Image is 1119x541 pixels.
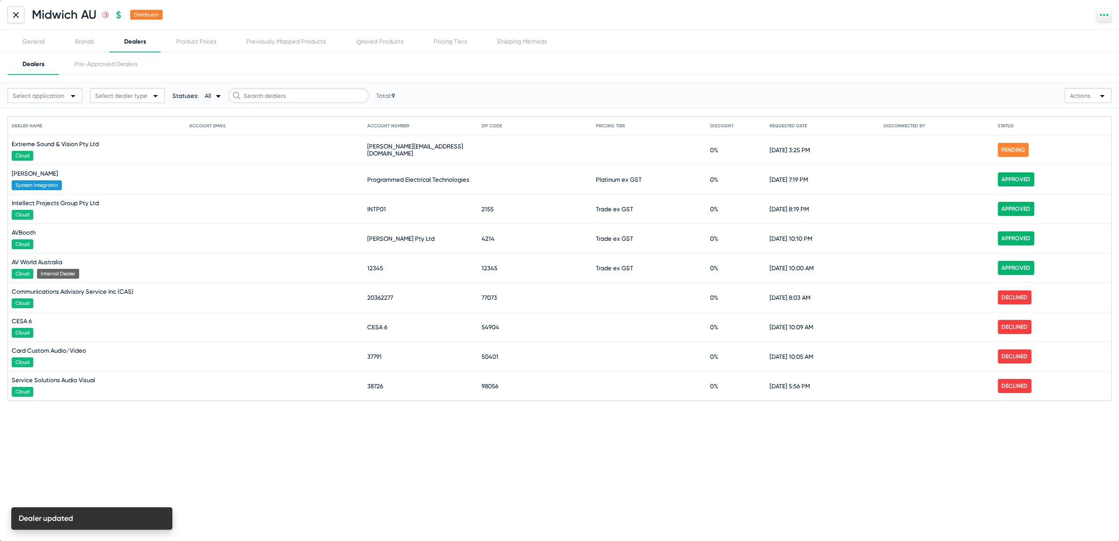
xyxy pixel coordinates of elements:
span: 98056 [482,383,498,390]
span: Cloud [12,298,33,308]
div: Pricing Tiers [434,38,467,45]
mat-header-cell: Disconnected By [883,117,998,135]
mat-header-cell: Zip Code [482,117,596,135]
span: 37791 [367,353,382,360]
span: 12345 [367,265,383,272]
span: CESA 6 [12,318,32,325]
span: 12345 [482,265,497,272]
span: [PERSON_NAME][EMAIL_ADDRESS][DOMAIN_NAME] [367,143,477,157]
span: 0% [710,206,718,213]
span: [DATE] 8:03 AM [769,294,810,301]
mat-header-cell: Status [998,117,1107,135]
div: Brands [75,38,94,45]
span: [DATE] 10:05 AM [769,353,813,360]
span: Programmed Electrical Technologies [367,176,469,183]
span: 38726 [367,383,383,390]
span: 0% [710,353,718,360]
span: Cloud [12,357,33,367]
span: Intellect Projects Group Pty Ltd [12,200,99,207]
mat-header-cell: Dealer Name [12,117,189,135]
span: Approved [998,261,1034,275]
span: 0% [710,265,718,272]
span: Cloud [12,210,33,220]
span: [PERSON_NAME] [12,170,58,177]
span: Declined [998,349,1031,363]
span: [PERSON_NAME] Pty Ltd [367,235,435,242]
span: 0% [710,324,718,331]
div: Product Prices [176,38,216,45]
div: Dealers [22,60,44,67]
span: Dealer updated [19,514,73,523]
span: AV World Australia [12,259,62,266]
mat-header-cell: Requested Date [769,117,883,135]
span: Statuses: [172,92,199,99]
div: Shipping Methods [497,38,547,45]
span: Communications Advisory Service Inc (CAS) [12,288,133,295]
div: Pre-Approved Dealers [74,60,138,67]
span: Approved [998,202,1034,216]
span: 77073 [482,294,497,301]
span: AVBooth [12,229,36,236]
span: Actions [1070,92,1090,99]
input: Search dealers [228,88,369,103]
span: 4214 [482,235,495,242]
span: 0% [710,294,718,301]
mat-header-cell: Pricing Tier [596,117,710,135]
span: 0% [710,147,718,154]
span: CESA 6 [367,324,387,331]
span: Pending [998,143,1029,157]
span: Cloud [12,151,33,161]
span: 50401 [482,353,498,360]
span: Declined [998,320,1031,334]
div: Ignored Products [356,38,404,45]
span: 9 [392,92,395,99]
span: Card Custom Audio/Video [12,347,86,354]
span: 20362277 [367,294,393,301]
span: Approved [998,172,1034,186]
span: 0% [710,176,718,183]
span: Service Solutions Audio Visual [12,377,95,384]
span: Trade ex GST [596,265,633,272]
span: Declined [998,290,1031,304]
span: [DATE] 7:19 PM [769,176,808,183]
span: 2155 [482,206,494,213]
mat-header-cell: Account Email [189,117,367,135]
span: [DATE] 8:19 PM [769,206,808,213]
h1: Midwich AU [32,7,96,22]
span: 0% [710,235,718,242]
span: [DATE] 3:25 PM [769,147,809,154]
span: Cloud [12,328,33,338]
span: Extreme Sound & Vision Pty Ltd [12,141,99,148]
span: 54904 [482,324,499,331]
span: Total: [376,92,395,99]
span: Declined [998,379,1031,393]
span: System Integrator [12,180,62,190]
span: Approved [998,231,1034,245]
span: Platinum ex GST [596,176,642,183]
span: [DATE] 5:56 PM [769,383,809,390]
span: Cloud [12,387,33,397]
mat-header-cell: Discount [710,117,769,135]
div: General [22,38,45,45]
span: Select dealer type [95,92,148,99]
span: Trade ex GST [596,235,633,242]
span: 0% [710,383,718,390]
span: Cloud [12,269,33,279]
span: Select application [13,92,64,99]
span: Trade ex GST [596,206,633,213]
div: Previously Mapped Products [246,38,326,45]
span: Cloud [12,239,33,249]
span: Distributor [130,10,163,20]
span: INTP01 [367,206,386,213]
span: All [205,92,211,99]
div: Dealers [124,38,146,45]
span: [DATE] 10:09 AM [769,324,813,331]
span: Internal Dealer [37,269,79,279]
span: [DATE] 10:00 AM [769,265,813,272]
span: [DATE] 10:10 PM [769,235,812,242]
mat-header-cell: Account Number [367,117,482,135]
